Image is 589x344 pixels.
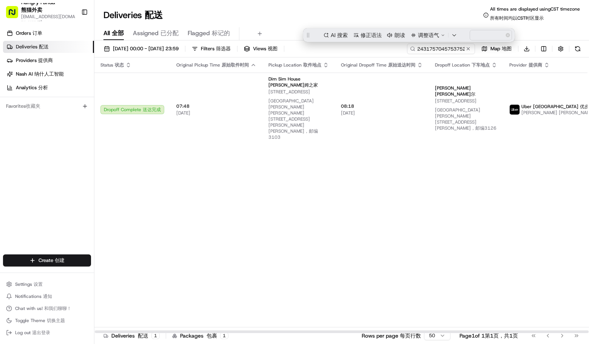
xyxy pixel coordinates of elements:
span: Assigned [133,29,179,38]
span: Providers [16,57,53,64]
span: 07:48 [176,103,256,109]
img: uber-new-logo.jpeg [510,105,520,115]
div: Packages [172,332,228,339]
button: Notifications 通知 [3,291,91,302]
span: 第1页，共1页 [485,332,518,339]
span: Analytics [16,84,48,91]
span: Nash AI [16,71,64,77]
span: [PERSON_NAME] [435,85,497,97]
span: 原始取件时间 [222,62,249,68]
span: Deliveries [16,43,49,50]
button: Views 视图 [241,43,281,54]
button: [EMAIL_ADDRESS][DOMAIN_NAME] [21,14,75,26]
button: Hungry Panda 熊猫外卖[EMAIL_ADDRESS][DOMAIN_NAME] [3,3,78,21]
span: Create [39,257,65,264]
span: [DATE] [341,110,423,116]
span: 提供商 [529,62,542,68]
span: [DATE] 00:00 - [DATE] 23:59 [113,45,179,52]
span: 订单 [32,30,42,36]
span: 视图 [268,45,278,52]
a: Orders 订单 [3,27,94,39]
span: 配送 [145,9,163,21]
span: [STREET_ADDRESS] [435,98,497,134]
span: Log out [15,330,50,336]
h1: Deliveries [103,9,163,21]
span: 和我们聊聊！ [44,305,71,311]
span: 切换主题 [47,318,65,324]
span: All times are displayed using CST timezone [490,6,580,24]
button: Settings 设置 [3,279,91,290]
span: Chat with us! [15,305,71,311]
span: Toggle Theme [15,318,65,324]
span: [PERSON_NAME]尔 [435,91,475,97]
a: Analytics 分析 [3,82,94,94]
span: [STREET_ADDRESS] [268,89,329,143]
span: 状态 [115,62,124,68]
a: Deliveries 配送 [3,41,94,53]
button: Create 创建 [3,254,91,267]
span: Dim Sim House [268,76,329,88]
span: 所有时间均以CST时区显示 [490,15,544,21]
button: Refresh [572,43,583,54]
div: 1 [151,332,160,339]
button: Map 地图 [478,43,515,54]
span: 配送 [138,332,148,339]
button: Filters 筛选器 [188,43,234,54]
span: Settings [15,281,43,287]
span: Dropoff Location [435,62,490,68]
span: 筛选器 [216,45,231,52]
span: 下车地点 [472,62,490,68]
span: Views [253,45,278,52]
span: 收藏夹 [26,103,40,109]
span: 退出登录 [32,330,50,336]
span: 已分配 [160,29,179,37]
span: 每页行数 [400,332,421,339]
span: Map [490,45,512,52]
div: Deliveries [103,332,160,339]
span: Filters [201,45,231,52]
span: 分析 [38,84,48,91]
button: Chat with us! 和我们聊聊！ [3,303,91,314]
span: 提供商 [38,57,53,64]
span: [GEOGRAPHIC_DATA][PERSON_NAME][PERSON_NAME][STREET_ADDRESS][PERSON_NAME][PERSON_NAME]，邮编3103 [268,98,318,140]
div: Favorites [3,100,91,112]
span: Original Dropoff Time [341,62,415,68]
span: 标记的 [212,29,230,37]
span: 地图 [502,45,512,52]
span: 创建 [55,257,65,263]
button: [DATE] 00:00 - [DATE] 23:59 [100,43,182,54]
span: [GEOGRAPHIC_DATA][PERSON_NAME][STREET_ADDRESS][PERSON_NAME]，邮编3126 [435,107,496,131]
span: Notifications [15,293,52,299]
span: Original Pickup Time [176,62,249,68]
span: Status [100,62,124,68]
span: 包裹 [207,332,217,339]
input: Type to search [407,43,475,54]
span: Provider [509,62,542,68]
div: Page 1 of 1 [459,332,518,339]
a: Providers 提供商 [3,54,94,67]
span: 通知 [43,293,52,299]
span: 原始送达时间 [388,62,415,68]
span: Flagged [188,29,230,38]
span: [DATE] [176,110,256,116]
span: 全部 [112,29,124,37]
span: Pickup Location [268,62,321,68]
span: 取件地点 [303,62,321,68]
span: 设置 [34,281,43,287]
span: 08:18 [341,103,423,109]
span: 熊猫外卖 [21,6,42,13]
div: 1 [220,332,228,339]
button: Toggle Theme 切换主题 [3,315,91,326]
span: [PERSON_NAME]姆之家 [268,82,318,88]
a: Nash AI 纳什人工智能 [3,68,94,80]
span: 纳什人工智能 [34,71,64,77]
p: Rows per page [362,332,421,339]
span: 配送 [39,43,49,50]
button: Log out 退出登录 [3,327,91,338]
span: Orders [16,30,42,37]
span: All [103,29,124,38]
